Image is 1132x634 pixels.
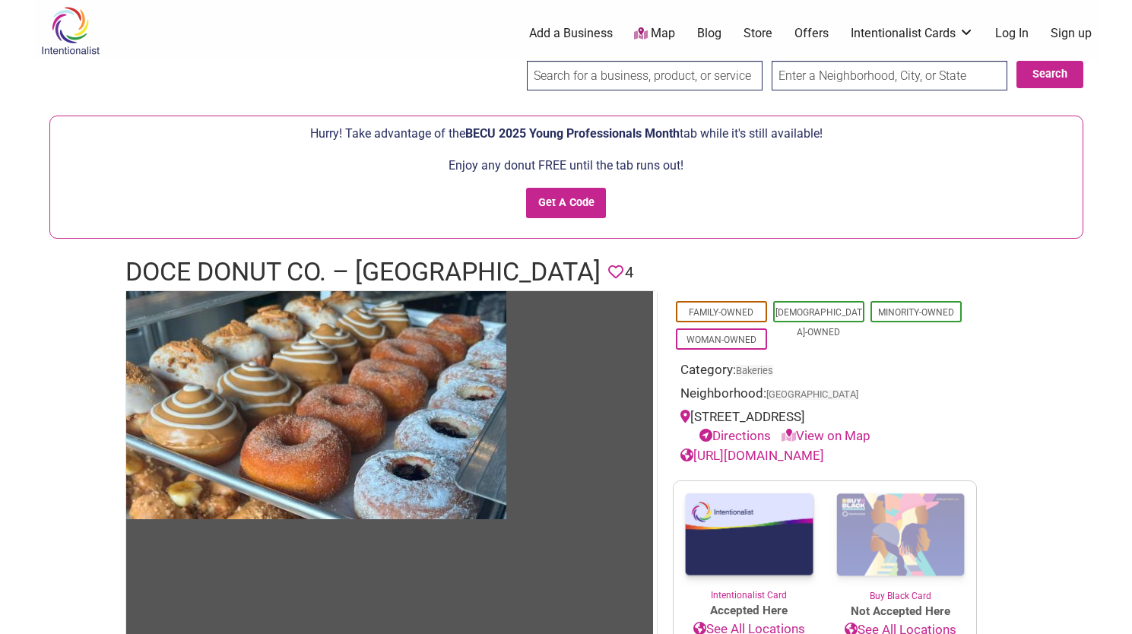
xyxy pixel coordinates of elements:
div: Category: [680,360,969,384]
span: BECU 2025 Young Professionals Month [465,126,680,141]
a: [URL][DOMAIN_NAME] [680,448,824,463]
a: Log In [995,25,1029,42]
a: Woman-Owned [686,334,756,345]
a: Intentionalist Cards [851,25,974,42]
input: Enter a Neighborhood, City, or State [772,61,1007,90]
a: Sign up [1051,25,1092,42]
p: Enjoy any donut FREE until the tab runs out! [58,156,1075,176]
img: Intentionalist Card [674,481,825,588]
span: [GEOGRAPHIC_DATA] [766,390,858,400]
h1: DOCE Donut Co. – [GEOGRAPHIC_DATA] [125,254,601,290]
button: Search [1016,61,1083,88]
a: Blog [697,25,721,42]
div: [STREET_ADDRESS] [680,407,969,446]
a: Intentionalist Card [674,481,825,602]
a: View on Map [782,428,870,443]
div: Neighborhood: [680,384,969,407]
p: Hurry! Take advantage of the tab while it's still available! [58,124,1075,144]
img: Intentionalist [34,6,106,55]
input: Search for a business, product, or service [527,61,763,90]
a: Map [634,25,675,43]
a: Bakeries [736,365,773,376]
a: Directions [699,428,771,443]
a: [DEMOGRAPHIC_DATA]-Owned [775,307,862,338]
a: Buy Black Card [825,481,976,603]
a: Family-Owned [689,307,753,318]
a: Minority-Owned [878,307,954,318]
span: Accepted Here [674,602,825,620]
span: 4 [625,261,633,284]
a: Offers [794,25,829,42]
span: Not Accepted Here [825,603,976,620]
a: Store [744,25,772,42]
a: Add a Business [529,25,613,42]
img: Doce Donut Co. [126,291,506,519]
img: Buy Black Card [825,481,976,589]
input: Get A Code [526,188,606,219]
